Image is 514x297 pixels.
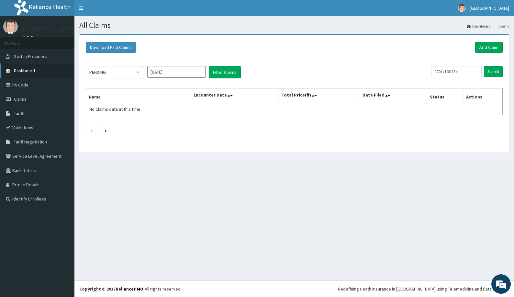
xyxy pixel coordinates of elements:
[338,286,509,292] div: Redefining Heath Insurance in [GEOGRAPHIC_DATA] using Telemedicine and Data Science!
[79,286,145,292] strong: Copyright © 2017 .
[463,88,502,103] th: Actions
[3,19,18,34] img: User Image
[14,139,47,145] span: Tariff Negotiation
[484,66,503,77] input: Search
[147,66,206,78] input: Select Month and Year
[86,88,191,103] th: Name
[279,88,360,103] th: Total Price(₦)
[116,286,143,292] a: RelianceHMO
[14,53,47,59] span: Switch Providers
[74,280,514,297] footer: All rights reserved.
[90,128,93,133] a: Previous page
[191,88,279,103] th: Encounter Date
[14,96,27,102] span: Claims
[431,66,482,77] input: Search by HMO ID
[491,23,509,29] li: Claims
[89,106,141,112] span: No Claims data at this time.
[23,26,76,32] p: [GEOGRAPHIC_DATA]
[79,21,509,29] h1: All Claims
[86,42,136,53] button: Download Paid Claims
[105,128,107,133] a: Next page
[427,88,463,103] th: Status
[467,23,491,29] a: Dashboard
[14,68,35,74] span: Dashboard
[475,42,503,53] a: Add Claim
[23,35,38,40] a: Online
[470,5,509,11] span: [GEOGRAPHIC_DATA]
[89,69,106,75] div: PENDING
[458,4,466,12] img: User Image
[14,110,26,116] span: Tariffs
[209,66,241,78] button: Filter Claims
[360,88,427,103] th: Date Filed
